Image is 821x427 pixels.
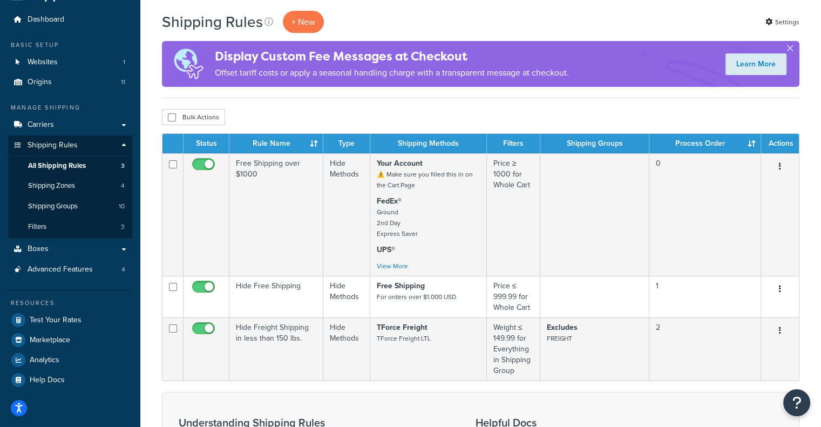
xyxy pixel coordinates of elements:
[649,153,761,276] td: 0
[8,176,132,196] li: Shipping Zones
[8,299,132,308] div: Resources
[377,207,418,239] small: Ground 2nd Day Express Saver
[119,202,125,211] span: 10
[547,334,572,343] small: FREIGHT
[30,336,70,345] span: Marketplace
[123,58,125,67] span: 1
[8,196,132,216] li: Shipping Groups
[28,181,75,191] span: Shipping Zones
[28,120,54,130] span: Carriers
[8,115,132,135] a: Carriers
[377,170,473,190] small: ⚠️ Make sure you filled this in on the Cart Page
[30,316,82,325] span: Test Your Rates
[8,330,132,350] a: Marketplace
[28,78,52,87] span: Origins
[229,317,323,381] td: Hide Freight Shipping in less than 150 lbs.
[8,52,132,72] a: Websites 1
[215,48,569,65] h4: Display Custom Fee Messages at Checkout
[8,370,132,390] a: Help Docs
[30,376,65,385] span: Help Docs
[28,58,58,67] span: Websites
[377,322,428,333] strong: TForce Freight
[121,78,125,87] span: 11
[8,72,132,92] li: Origins
[162,41,215,87] img: duties-banner-06bc72dcb5fe05cb3f9472aba00be2ae8eb53ab6f0d8bb03d382ba314ac3c341.png
[28,161,86,171] span: All Shipping Rules
[28,141,78,150] span: Shipping Rules
[377,280,425,292] strong: Free Shipping
[487,134,540,153] th: Filters
[8,103,132,112] div: Manage Shipping
[487,317,540,381] td: Weight ≤ 149.99 for Everything in Shipping Group
[28,222,46,232] span: Filters
[8,196,132,216] a: Shipping Groups 10
[8,217,132,237] li: Filters
[547,322,578,333] strong: Excludes
[761,134,799,153] th: Actions
[783,389,810,416] button: Open Resource Center
[283,11,324,33] p: + New
[8,156,132,176] li: All Shipping Rules
[121,161,125,171] span: 3
[323,134,370,153] th: Type
[28,245,49,254] span: Boxes
[377,292,456,302] small: For orders over $1.000 USD
[121,222,125,232] span: 3
[649,276,761,317] td: 1
[8,72,132,92] a: Origins 11
[121,265,125,274] span: 4
[8,310,132,330] a: Test Your Rates
[229,134,323,153] th: Rule Name : activate to sort column ascending
[8,239,132,259] a: Boxes
[765,15,799,30] a: Settings
[8,135,132,155] a: Shipping Rules
[487,276,540,317] td: Price ≤ 999.99 for Whole Cart
[162,11,263,32] h1: Shipping Rules
[8,260,132,280] li: Advanced Features
[28,202,78,211] span: Shipping Groups
[215,65,569,80] p: Offset tariff costs or apply a seasonal handling charge with a transparent message at checkout.
[30,356,59,365] span: Analytics
[229,276,323,317] td: Hide Free Shipping
[725,53,786,75] a: Learn More
[377,334,431,343] small: TForce Freight LTL
[229,153,323,276] td: Free Shipping over $1000
[28,15,64,24] span: Dashboard
[8,135,132,238] li: Shipping Rules
[8,217,132,237] a: Filters 3
[487,153,540,276] td: Price ≥ 1000 for Whole Cart
[323,317,370,381] td: Hide Methods
[377,158,423,169] strong: Your Account
[8,52,132,72] li: Websites
[121,181,125,191] span: 4
[28,265,93,274] span: Advanced Features
[649,134,761,153] th: Process Order : activate to sort column ascending
[649,317,761,381] td: 2
[8,10,132,30] a: Dashboard
[162,109,225,125] button: Bulk Actions
[323,153,370,276] td: Hide Methods
[184,134,229,153] th: Status
[540,134,650,153] th: Shipping Groups
[370,134,487,153] th: Shipping Methods
[377,261,408,271] a: View More
[8,176,132,196] a: Shipping Zones 4
[377,244,395,255] strong: UPS®
[8,40,132,50] div: Basic Setup
[8,156,132,176] a: All Shipping Rules 3
[8,260,132,280] a: Advanced Features 4
[377,195,402,207] strong: FedEx®
[323,276,370,317] td: Hide Methods
[8,350,132,370] a: Analytics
